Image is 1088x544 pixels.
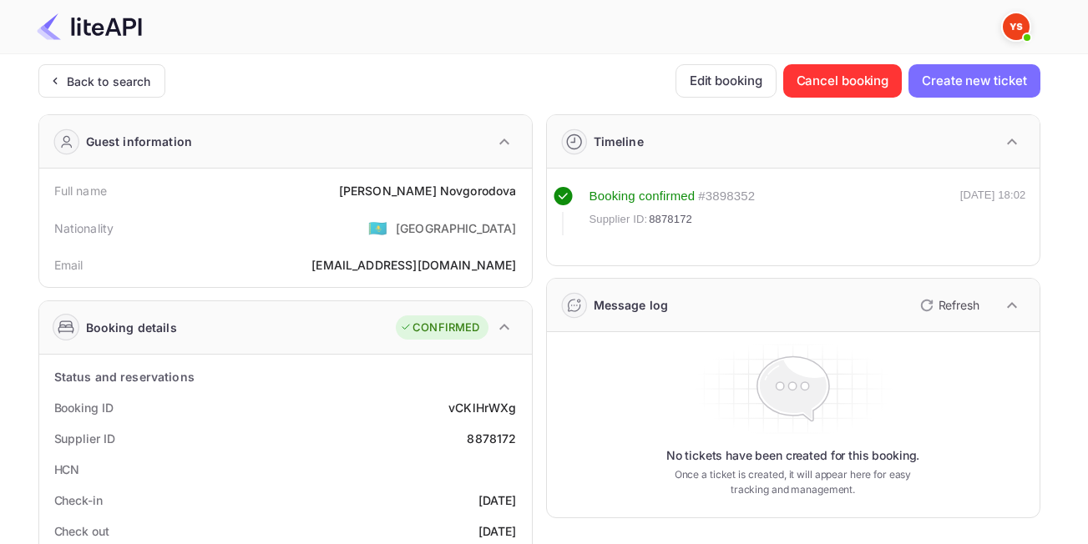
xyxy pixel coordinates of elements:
[783,64,903,98] button: Cancel booking
[698,187,755,206] div: # 3898352
[311,256,516,274] div: [EMAIL_ADDRESS][DOMAIN_NAME]
[666,447,920,464] p: No tickets have been created for this booking.
[939,296,979,314] p: Refresh
[594,296,669,314] div: Message log
[54,522,109,540] div: Check out
[448,399,516,416] div: vCKlHrWXg
[86,133,193,150] div: Guest information
[478,522,517,540] div: [DATE]
[960,187,1026,235] div: [DATE] 18:02
[54,491,103,509] div: Check-in
[467,430,516,447] div: 8878172
[590,187,696,206] div: Booking confirmed
[908,64,1040,98] button: Create new ticket
[54,430,115,447] div: Supplier ID
[86,319,177,336] div: Booking details
[649,211,692,228] span: 8878172
[339,182,517,199] div: [PERSON_NAME] Novgorodova
[54,461,80,478] div: HCN
[54,368,195,385] div: Status and reservations
[676,64,777,98] button: Edit booking
[54,399,114,416] div: Booking ID
[368,213,387,243] span: United States
[396,219,517,237] div: [GEOGRAPHIC_DATA]
[54,219,114,237] div: Nationality
[478,491,517,509] div: [DATE]
[1003,13,1030,40] img: Yandex Support
[54,256,83,274] div: Email
[67,73,151,90] div: Back to search
[661,467,925,497] p: Once a ticket is created, it will appear here for easy tracking and management.
[590,211,648,228] span: Supplier ID:
[400,320,479,336] div: CONFIRMED
[594,133,644,150] div: Timeline
[910,292,986,319] button: Refresh
[54,182,107,199] div: Full name
[37,13,142,40] img: LiteAPI Logo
